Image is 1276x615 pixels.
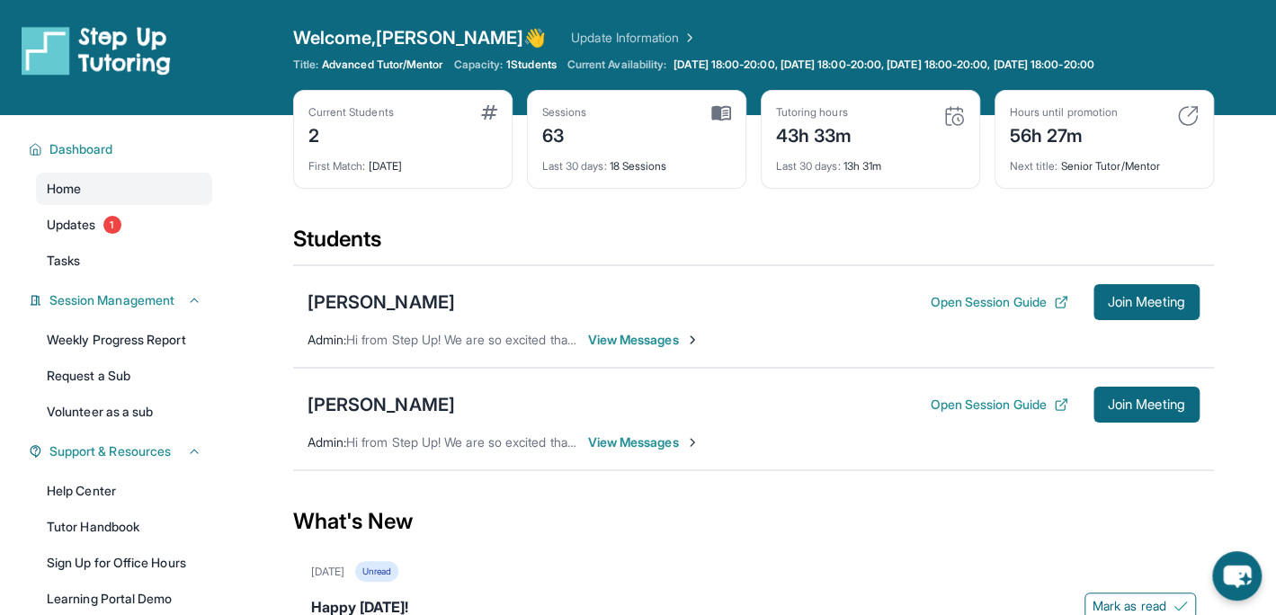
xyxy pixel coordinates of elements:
span: Session Management [49,291,174,309]
div: Hours until promotion [1010,105,1118,120]
img: card [711,105,731,121]
div: Senior Tutor/Mentor [1010,148,1199,174]
img: Chevron-Right [685,333,700,347]
button: chat-button [1212,551,1262,601]
a: Sign Up for Office Hours [36,547,212,579]
a: Tutor Handbook [36,511,212,543]
div: [PERSON_NAME] [308,392,455,417]
img: card [1177,105,1199,127]
div: Students [293,225,1214,264]
button: Open Session Guide [930,293,1067,311]
a: Weekly Progress Report [36,324,212,356]
span: View Messages [588,331,700,349]
span: Join Meeting [1108,399,1185,410]
div: Unread [355,561,398,582]
img: card [943,105,965,127]
img: Chevron Right [679,29,697,47]
span: Capacity: [453,58,503,72]
span: Admin : [308,434,346,450]
span: Welcome, [PERSON_NAME] 👋 [293,25,547,50]
div: 63 [542,120,587,148]
span: Last 30 days : [776,159,841,173]
span: Support & Resources [49,442,171,460]
span: Next title : [1010,159,1058,173]
span: [DATE] 18:00-20:00, [DATE] 18:00-20:00, [DATE] 18:00-20:00, [DATE] 18:00-20:00 [674,58,1093,72]
span: Dashboard [49,140,113,158]
div: What's New [293,482,1214,561]
span: 1 Students [506,58,557,72]
a: [DATE] 18:00-20:00, [DATE] 18:00-20:00, [DATE] 18:00-20:00, [DATE] 18:00-20:00 [670,58,1097,72]
span: Title: [293,58,318,72]
a: Tasks [36,245,212,277]
div: Current Students [308,105,394,120]
div: [DATE] [308,148,497,174]
a: Volunteer as a sub [36,396,212,428]
button: Dashboard [42,140,201,158]
div: [DATE] [311,565,344,579]
div: 2 [308,120,394,148]
span: 1 [103,216,121,234]
a: Help Center [36,475,212,507]
div: 13h 31m [776,148,965,174]
span: Join Meeting [1108,297,1185,307]
span: Admin : [308,332,346,347]
a: Updates1 [36,209,212,241]
div: Sessions [542,105,587,120]
button: Support & Resources [42,442,201,460]
button: Join Meeting [1093,387,1200,423]
span: View Messages [588,433,700,451]
div: Tutoring hours [776,105,852,120]
span: Current Availability: [567,58,666,72]
span: Home [47,180,81,198]
button: Join Meeting [1093,284,1200,320]
button: Open Session Guide [930,396,1067,414]
img: Chevron-Right [685,435,700,450]
a: Request a Sub [36,360,212,392]
a: Learning Portal Demo [36,583,212,615]
span: Updates [47,216,96,234]
div: [PERSON_NAME] [308,290,455,315]
div: 43h 33m [776,120,852,148]
div: 56h 27m [1010,120,1118,148]
span: Mark as read [1093,597,1166,615]
a: Update Information [571,29,697,47]
img: card [481,105,497,120]
button: Session Management [42,291,201,309]
span: First Match : [308,159,366,173]
div: 18 Sessions [542,148,731,174]
img: Mark as read [1173,599,1188,613]
img: logo [22,25,171,76]
a: Home [36,173,212,205]
span: Tasks [47,252,80,270]
span: Last 30 days : [542,159,607,173]
span: Advanced Tutor/Mentor [322,58,442,72]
